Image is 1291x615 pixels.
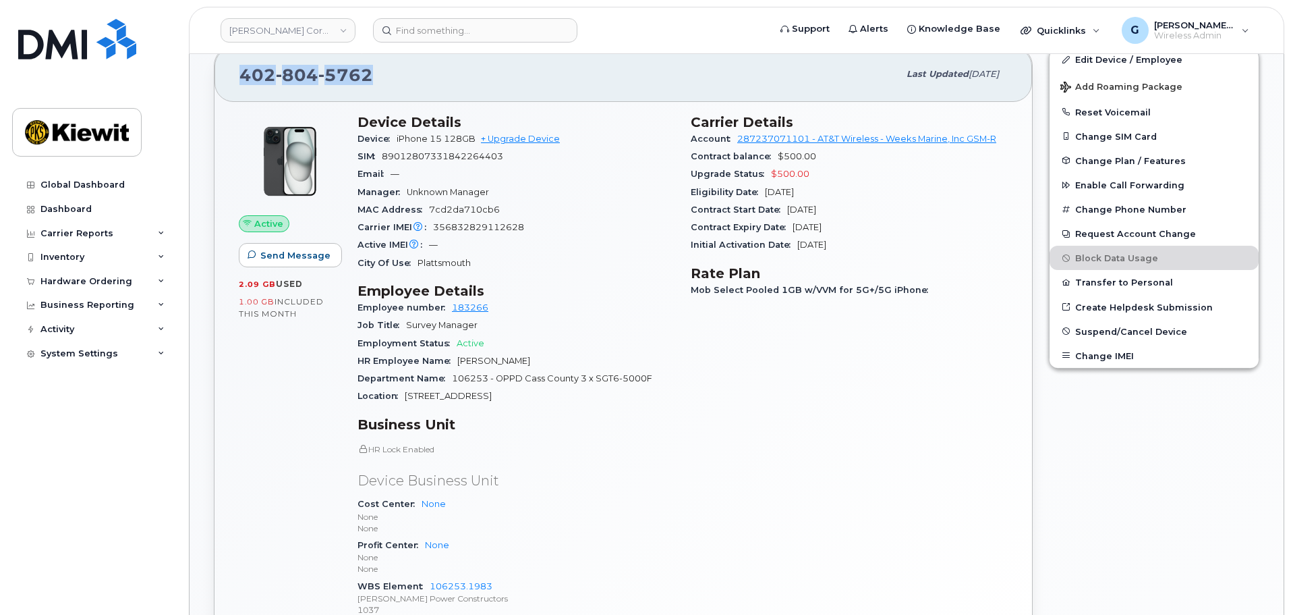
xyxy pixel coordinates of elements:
[860,22,888,36] span: Alerts
[457,356,530,366] span: [PERSON_NAME]
[357,187,407,197] span: Manager
[357,391,405,401] span: Location
[406,320,478,330] span: Survey Manager
[1050,197,1259,221] button: Change Phone Number
[1050,221,1259,246] button: Request Account Change
[1050,173,1259,197] button: Enable Call Forwarding
[429,205,500,215] span: 7cd2da710cb6
[898,16,1010,43] a: Knowledge Base
[771,16,839,43] a: Support
[357,302,452,313] span: Employee number
[919,22,1000,36] span: Knowledge Base
[481,134,560,144] a: + Upgrade Device
[357,222,433,232] span: Carrier IMEI
[839,16,898,43] a: Alerts
[1037,25,1086,36] span: Quicklinks
[357,205,429,215] span: MAC Address
[452,373,652,383] span: 106253 - OPPD Cass County 3 x SGT6-5000F
[276,65,318,85] span: 804
[1050,270,1259,294] button: Transfer to Personal
[318,65,373,85] span: 5762
[405,391,492,401] span: [STREET_ADDRESS]
[765,187,794,197] span: [DATE]
[382,151,503,161] span: 89012807331842264403
[1050,246,1259,270] button: Block Data Usage
[691,285,935,295] span: Mob Select Pooled 1GB w/VVM for 5G+/5G iPhone
[1075,326,1187,336] span: Suspend/Cancel Device
[373,18,577,43] input: Find something...
[1232,556,1281,605] iframe: Messenger Launcher
[433,222,524,232] span: 356832829112628
[357,471,675,491] p: Device Business Unit
[357,258,418,268] span: City Of Use
[452,302,488,313] a: 183266
[357,593,675,604] p: [PERSON_NAME] Power Constructors
[1075,155,1186,165] span: Change Plan / Features
[239,279,276,289] span: 2.09 GB
[969,69,999,79] span: [DATE]
[391,169,399,179] span: —
[254,217,283,230] span: Active
[357,114,675,130] h3: Device Details
[1130,22,1139,38] span: G
[778,151,816,161] span: $500.00
[357,523,675,534] p: None
[221,18,355,43] a: Kiewit Corporation
[691,265,1008,282] h3: Rate Plan
[907,69,969,79] span: Last updated
[691,205,787,215] span: Contract Start Date
[1154,30,1235,41] span: Wireless Admin
[1050,100,1259,124] button: Reset Voicemail
[691,222,793,232] span: Contract Expiry Date
[787,205,816,215] span: [DATE]
[691,114,1008,130] h3: Carrier Details
[1075,180,1184,190] span: Enable Call Forwarding
[1050,319,1259,344] button: Suspend/Cancel Device
[1050,72,1259,100] button: Add Roaming Package
[357,499,422,509] span: Cost Center
[737,134,996,144] a: 287237071101 - AT&T Wireless - Weeks Marine, Inc GSM-R
[357,283,675,299] h3: Employee Details
[357,151,382,161] span: SIM
[357,356,457,366] span: HR Employee Name
[357,581,430,591] span: WBS Element
[357,511,675,523] p: None
[691,187,765,197] span: Eligibility Date
[771,169,809,179] span: $500.00
[797,240,826,250] span: [DATE]
[691,134,737,144] span: Account
[357,444,675,455] p: HR Lock Enabled
[1060,82,1182,95] span: Add Roaming Package
[429,240,438,250] span: —
[422,499,446,509] a: None
[239,243,342,267] button: Send Message
[260,249,331,262] span: Send Message
[430,581,492,591] a: 106253.1983
[418,258,471,268] span: Plattsmouth
[1011,17,1110,44] div: Quicklinks
[1154,20,1235,30] span: [PERSON_NAME].[PERSON_NAME]
[239,297,275,306] span: 1.00 GB
[691,151,778,161] span: Contract balance
[1050,124,1259,149] button: Change SIM Card
[357,540,425,550] span: Profit Center
[357,240,429,250] span: Active IMEI
[357,563,675,574] p: None
[691,240,797,250] span: Initial Activation Date
[357,134,397,144] span: Device
[1050,295,1259,319] a: Create Helpdesk Submission
[357,552,675,563] p: None
[276,279,303,289] span: used
[1112,17,1259,44] div: Gabrielle.Chicoine
[239,65,373,85] span: 402
[407,187,489,197] span: Unknown Manager
[357,338,457,348] span: Employment Status
[457,338,484,348] span: Active
[250,121,331,202] img: iPhone_15_Black.png
[357,169,391,179] span: Email
[425,540,449,550] a: None
[1050,149,1259,173] button: Change Plan / Features
[357,320,406,330] span: Job Title
[1050,47,1259,72] a: Edit Device / Employee
[691,169,771,179] span: Upgrade Status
